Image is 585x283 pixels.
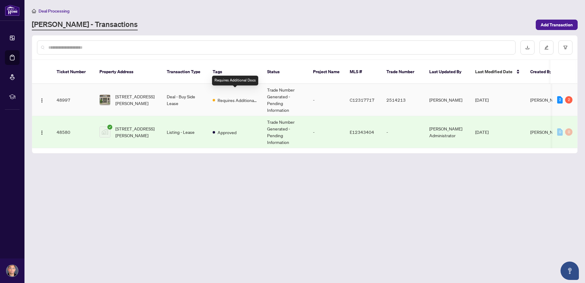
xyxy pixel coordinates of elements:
[350,129,374,135] span: E12343404
[208,60,262,84] th: Tags
[565,96,572,104] div: 2
[212,76,258,85] div: Requires Additional Docs
[470,60,525,84] th: Last Modified Date
[530,97,563,103] span: [PERSON_NAME]
[563,45,568,50] span: filter
[308,116,345,148] td: -
[218,129,237,136] span: Approved
[32,9,36,13] span: home
[262,116,308,148] td: Trade Number Generated - Pending Information
[544,45,549,50] span: edit
[345,60,382,84] th: MLS #
[100,127,110,137] img: thumbnail-img
[162,84,208,116] td: Deal - Buy Side Lease
[557,96,563,104] div: 2
[262,60,308,84] th: Status
[6,265,18,277] img: Profile Icon
[115,93,157,107] span: [STREET_ADDRESS][PERSON_NAME]
[475,68,512,75] span: Last Modified Date
[525,45,530,50] span: download
[52,60,95,84] th: Ticket Number
[557,128,563,136] div: 0
[39,98,44,103] img: Logo
[39,130,44,135] img: Logo
[530,129,563,135] span: [PERSON_NAME]
[218,97,257,104] span: Requires Additional Docs
[107,125,112,130] span: check-circle
[525,60,562,84] th: Created By
[262,84,308,116] td: Trade Number Generated - Pending Information
[558,40,572,55] button: filter
[32,19,138,30] a: [PERSON_NAME] - Transactions
[536,20,578,30] button: Add Transaction
[382,116,424,148] td: -
[475,129,489,135] span: [DATE]
[115,125,157,139] span: [STREET_ADDRESS][PERSON_NAME]
[162,60,208,84] th: Transaction Type
[565,128,572,136] div: 0
[350,97,374,103] span: C12317717
[52,116,95,148] td: 48580
[541,20,573,30] span: Add Transaction
[52,84,95,116] td: 48997
[308,84,345,116] td: -
[162,116,208,148] td: Listing - Lease
[424,116,470,148] td: [PERSON_NAME] Administrator
[37,95,47,105] button: Logo
[539,40,553,55] button: edit
[37,127,47,137] button: Logo
[424,84,470,116] td: [PERSON_NAME]
[95,60,162,84] th: Property Address
[520,40,535,55] button: download
[382,60,424,84] th: Trade Number
[475,97,489,103] span: [DATE]
[39,8,69,14] span: Deal Processing
[5,5,20,16] img: logo
[382,84,424,116] td: 2514213
[308,60,345,84] th: Project Name
[424,60,470,84] th: Last Updated By
[100,95,110,105] img: thumbnail-img
[561,262,579,280] button: Open asap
